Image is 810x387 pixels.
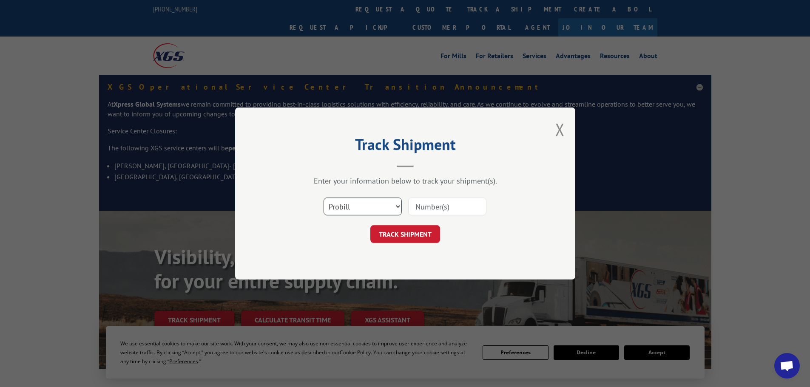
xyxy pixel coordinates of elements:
[278,138,533,155] h2: Track Shipment
[555,118,565,141] button: Close modal
[278,176,533,186] div: Enter your information below to track your shipment(s).
[408,198,486,215] input: Number(s)
[370,225,440,243] button: TRACK SHIPMENT
[774,353,800,379] a: Open chat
